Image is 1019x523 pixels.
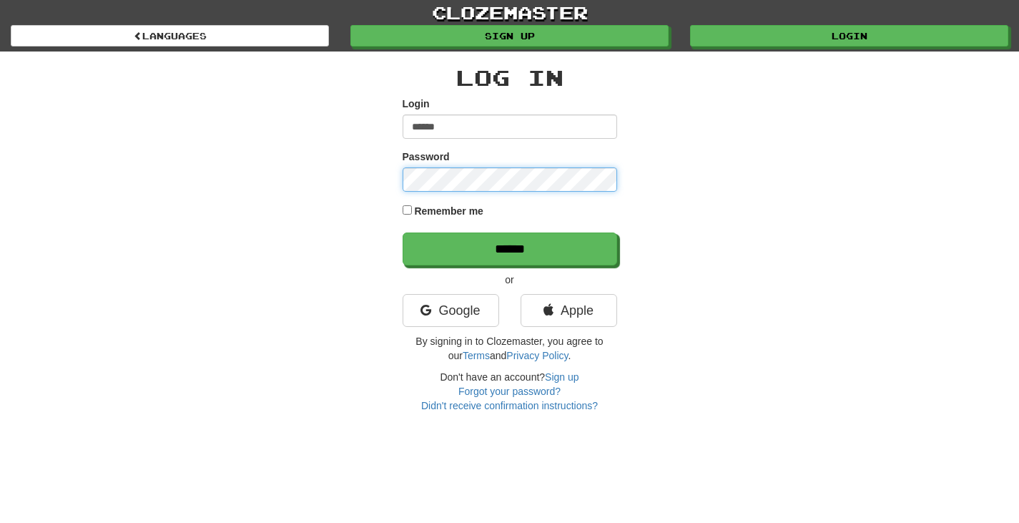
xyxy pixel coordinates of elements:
a: Sign up [545,371,579,383]
a: Terms [463,350,490,361]
a: Didn't receive confirmation instructions? [421,400,598,411]
h2: Log In [403,66,617,89]
p: or [403,273,617,287]
a: Languages [11,25,329,47]
label: Login [403,97,430,111]
a: Sign up [350,25,669,47]
a: Google [403,294,499,327]
div: Don't have an account? [403,370,617,413]
label: Password [403,150,450,164]
label: Remember me [414,204,483,218]
a: Apple [521,294,617,327]
a: Login [690,25,1008,47]
p: By signing in to Clozemaster, you agree to our and . [403,334,617,363]
a: Forgot your password? [458,386,561,397]
a: Privacy Policy [506,350,568,361]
